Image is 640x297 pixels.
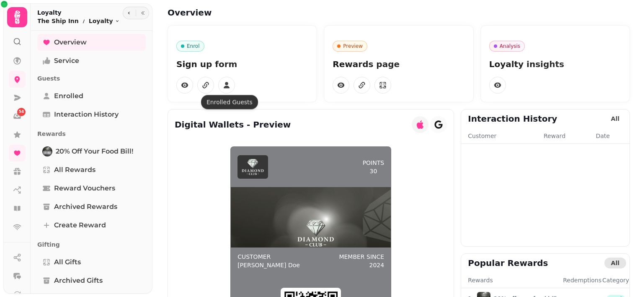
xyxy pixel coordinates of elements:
[187,43,200,49] p: Enrol
[468,113,557,125] h2: Interaction History
[37,8,120,17] h2: Loyalty
[604,258,626,268] button: All
[89,17,120,25] button: Loyalty
[201,95,258,109] div: Enrolled Guests
[461,131,543,144] th: Customer
[37,237,146,252] p: Gifting
[37,162,146,178] a: All Rewards
[37,180,146,197] a: Reward Vouchers
[237,253,300,261] p: Customer
[54,276,103,286] span: Archived Gifts
[56,146,133,156] span: 20% off your food bill!
[168,7,328,18] h2: Overview
[339,253,384,261] p: Member since
[611,116,619,122] span: All
[37,106,146,123] a: Interaction History
[54,183,115,193] span: Reward Vouchers
[54,37,87,47] span: Overview
[500,43,520,49] p: Analysis
[37,17,120,25] nav: breadcrumb
[54,165,95,175] span: All Rewards
[595,131,630,144] th: Date
[611,260,619,266] span: All
[54,220,106,230] span: Create reward
[563,276,602,288] th: Redemptions
[489,58,621,70] p: Loyalty insights
[54,91,83,101] span: Enrolled
[37,52,146,69] a: Service
[237,261,300,269] p: [PERSON_NAME] Doe
[37,254,146,271] a: All Gifts
[37,34,146,51] a: Overview
[369,261,385,269] p: 2024
[175,119,291,130] h2: Digital Wallets - Preview
[369,167,377,175] p: 30
[333,58,465,70] p: Rewards page
[19,109,24,115] span: 54
[37,126,146,141] p: Rewards
[543,131,596,144] th: Reward
[363,159,385,167] p: points
[343,43,363,49] p: Preview
[54,257,81,267] span: All Gifts
[241,157,265,177] img: header
[37,17,79,25] p: The Ship Inn
[9,108,26,125] a: 54
[604,113,626,124] button: All
[461,276,563,288] th: Rewards
[37,88,146,104] a: Enrolled
[54,109,119,120] span: Interaction History
[176,58,308,70] p: Sign up form
[37,198,146,215] a: Archived Rewards
[37,217,146,234] a: Create reward
[37,143,146,160] a: 20% off your food bill!20% off your food bill!
[468,257,548,269] h2: Popular Rewards
[37,272,146,289] a: Archived Gifts
[54,202,117,212] span: Archived Rewards
[37,71,146,86] p: Guests
[43,147,52,156] img: 20% off your food bill!
[602,276,630,288] th: Category
[54,56,79,66] span: Service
